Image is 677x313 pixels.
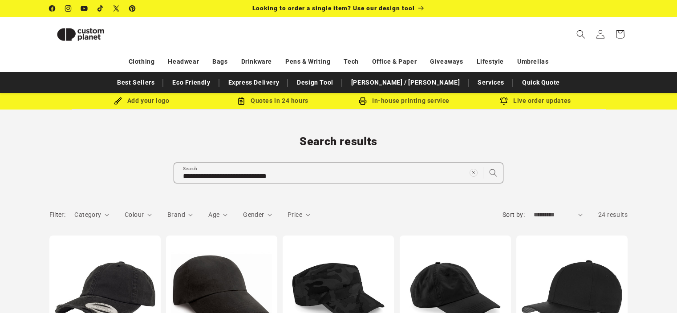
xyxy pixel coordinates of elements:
[237,97,245,105] img: Order Updates Icon
[430,54,463,69] a: Giveaways
[252,4,415,12] span: Looking to order a single item? Use our design tool
[288,210,310,220] summary: Price
[347,75,464,90] a: [PERSON_NAME] / [PERSON_NAME]
[76,95,207,106] div: Add your logo
[49,210,66,220] h2: Filter:
[464,163,483,183] button: Clear search term
[503,211,525,218] label: Sort by:
[224,75,284,90] a: Express Delivery
[208,210,227,220] summary: Age (0 selected)
[74,210,109,220] summary: Category (0 selected)
[208,211,219,218] span: Age
[288,211,302,218] span: Price
[212,54,227,69] a: Bags
[74,211,101,218] span: Category
[243,211,264,218] span: Gender
[518,75,564,90] a: Quick Quote
[49,20,112,49] img: Custom Planet
[359,97,367,105] img: In-house printing
[243,210,272,220] summary: Gender (0 selected)
[483,163,503,183] button: Search
[339,95,470,106] div: In-house printing service
[344,54,358,69] a: Tech
[477,54,504,69] a: Lifestyle
[285,54,330,69] a: Pens & Writing
[125,210,152,220] summary: Colour (0 selected)
[571,24,591,44] summary: Search
[372,54,417,69] a: Office & Paper
[473,75,509,90] a: Services
[517,54,548,69] a: Umbrellas
[168,75,215,90] a: Eco Friendly
[207,95,339,106] div: Quotes in 24 hours
[125,211,144,218] span: Colour
[528,217,677,313] iframe: Chat Widget
[292,75,338,90] a: Design Tool
[598,211,628,218] span: 24 results
[114,97,122,105] img: Brush Icon
[129,54,155,69] a: Clothing
[470,95,601,106] div: Live order updates
[241,54,272,69] a: Drinkware
[113,75,159,90] a: Best Sellers
[500,97,508,105] img: Order updates
[168,54,199,69] a: Headwear
[167,210,193,220] summary: Brand (0 selected)
[49,134,628,149] h1: Search results
[167,211,185,218] span: Brand
[46,17,142,52] a: Custom Planet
